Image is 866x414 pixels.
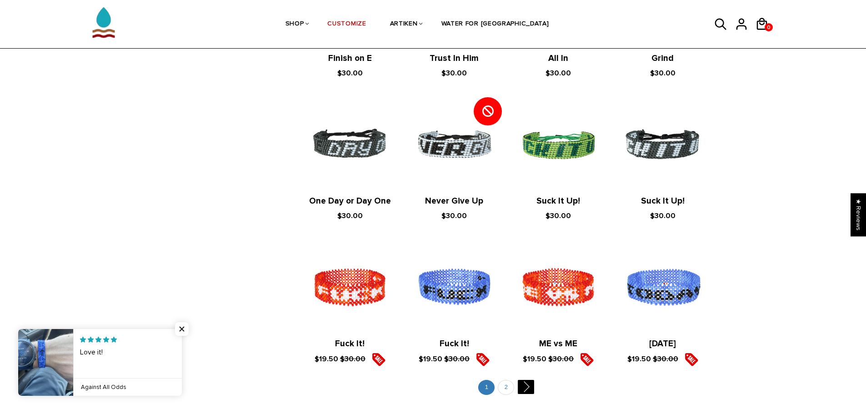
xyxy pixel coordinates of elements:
a: ARTIKEN [390,0,418,49]
a: 1 [478,380,495,395]
a: CUSTOMIZE [327,0,366,49]
img: sale5.png [476,353,490,366]
a: ME vs ME [539,339,577,349]
a: Suck It Up! [536,196,580,206]
img: sale5.png [372,353,385,366]
span: $30.00 [441,211,467,220]
span: $30.00 [337,69,363,78]
img: sale5.png [580,353,594,366]
s: $30.00 [653,354,678,364]
a: Trust In Him [430,53,479,64]
span: $30.00 [441,69,467,78]
a: Suck It Up! [641,196,685,206]
a:  [517,380,534,394]
a: All In [548,53,568,64]
a: Never Give Up [425,196,483,206]
s: $30.00 [340,354,365,364]
div: Click to open Judge.me floating reviews tab [851,193,866,236]
span: $30.00 [337,211,363,220]
span: $30.00 [546,69,571,78]
span: $30.00 [546,211,571,220]
s: $30.00 [444,354,470,364]
a: Grind [651,53,674,64]
a: 0 [765,23,773,31]
span: 0 [765,22,773,33]
a: Fuck It! [440,339,469,349]
span: $30.00 [650,69,676,78]
a: Finish on E [328,53,372,64]
a: SHOP [285,0,304,49]
span: $19.50 [627,354,651,364]
span: $19.50 [523,354,546,364]
span: $19.50 [315,354,338,364]
img: sale5.png [685,353,698,366]
a: One Day or Day One [309,196,391,206]
s: $30.00 [548,354,574,364]
span: $19.50 [419,354,442,364]
a: 2 [498,380,514,395]
span: Close popup widget [175,322,189,336]
span: $30.00 [650,211,676,220]
a: Fuck It! [335,339,365,349]
a: [DATE] [649,339,676,349]
a: WATER FOR [GEOGRAPHIC_DATA] [441,0,549,49]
